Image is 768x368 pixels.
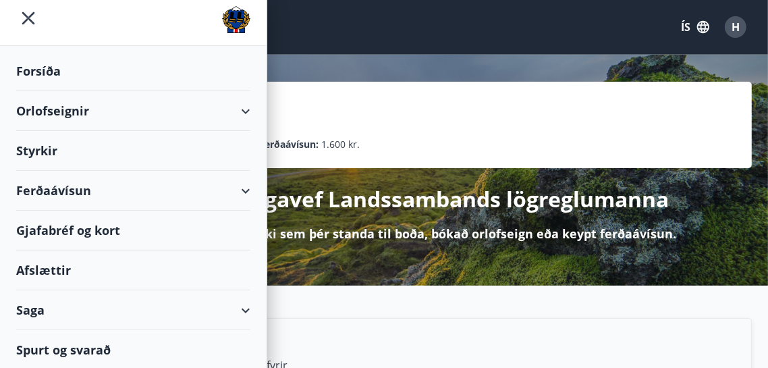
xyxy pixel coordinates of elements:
[92,225,677,242] p: Hér getur þú sótt um þá styrki sem þér standa til boða, bókað orlofseign eða keypt ferðaávísun.
[16,91,250,131] div: Orlofseignir
[16,171,250,211] div: Ferðaávísun
[16,251,250,290] div: Afslættir
[16,290,250,330] div: Saga
[259,137,319,152] p: Ferðaávísun :
[732,20,740,34] span: H
[99,184,669,214] p: Velkomin á félagavef Landssambands lögreglumanna
[719,11,752,43] button: H
[16,131,250,171] div: Styrkir
[16,6,40,30] button: menu
[16,51,250,91] div: Forsíða
[16,211,250,251] div: Gjafabréf og kort
[321,137,360,152] span: 1.600 kr.
[222,6,250,33] img: union_logo
[674,15,717,39] button: ÍS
